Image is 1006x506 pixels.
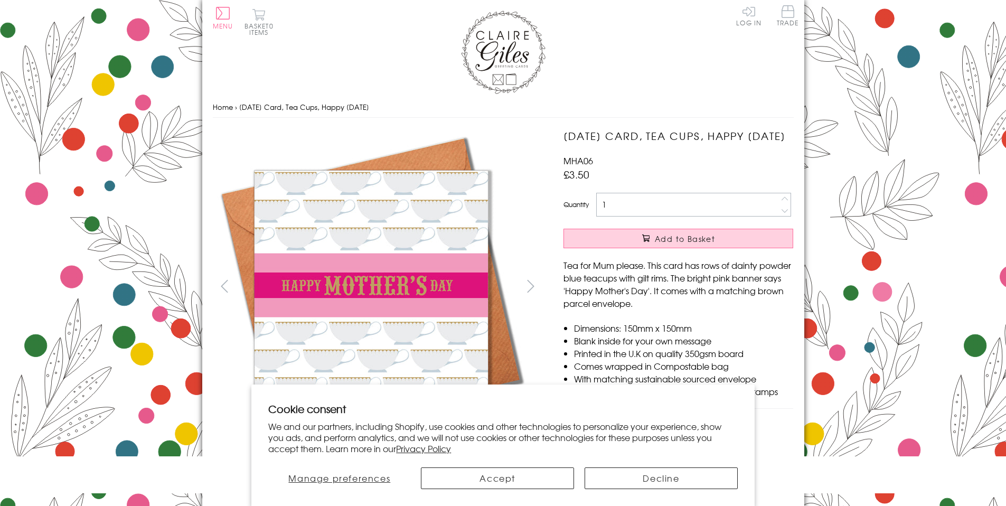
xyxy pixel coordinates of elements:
span: › [235,102,237,112]
h2: Cookie consent [268,401,738,416]
span: 0 items [249,21,274,37]
h1: [DATE] Card, Tea Cups, Happy [DATE] [563,128,793,144]
button: Add to Basket [563,229,793,248]
li: Dimensions: 150mm x 150mm [574,322,793,334]
a: Trade [777,5,799,28]
span: [DATE] Card, Tea Cups, Happy [DATE] [239,102,369,112]
label: Quantity [563,200,589,209]
span: Manage preferences [288,472,390,484]
button: Decline [585,467,738,489]
span: Add to Basket [655,233,715,244]
a: Log In [736,5,761,26]
button: Accept [421,467,574,489]
a: Home [213,102,233,112]
button: Basket0 items [245,8,274,35]
span: £3.50 [563,167,589,182]
span: MHA06 [563,154,593,167]
nav: breadcrumbs [213,97,794,118]
p: Tea for Mum please. This card has rows of dainty powder blue teacups with gilt rims. The bright p... [563,259,793,310]
img: Mother's Day Card, Tea Cups, Happy Mother's Day [213,128,530,445]
button: next [519,274,542,298]
p: We and our partners, including Shopify, use cookies and other technologies to personalize your ex... [268,421,738,454]
li: With matching sustainable sourced envelope [574,372,793,385]
li: Comes wrapped in Compostable bag [574,360,793,372]
button: prev [213,274,237,298]
span: Menu [213,21,233,31]
li: Printed in the U.K on quality 350gsm board [574,347,793,360]
a: Privacy Policy [396,442,451,455]
span: Trade [777,5,799,26]
button: Manage preferences [268,467,410,489]
button: Menu [213,7,233,29]
li: Blank inside for your own message [574,334,793,347]
img: Claire Giles Greetings Cards [461,11,546,94]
